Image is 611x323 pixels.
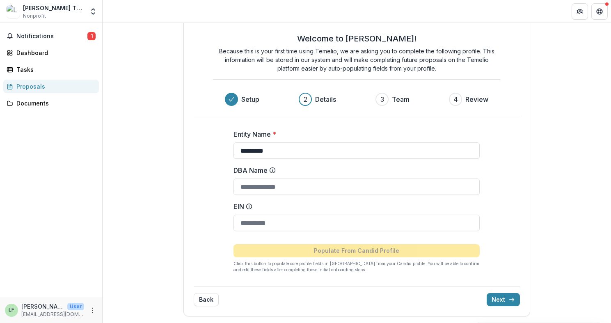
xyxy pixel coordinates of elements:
button: Partners [572,3,588,20]
div: Documents [16,99,92,108]
span: Notifications [16,33,87,40]
a: Documents [3,96,99,110]
div: Lucy Fey [9,307,14,313]
label: Entity Name [233,129,475,139]
span: 1 [87,32,96,40]
a: Dashboard [3,46,99,60]
button: Notifications1 [3,30,99,43]
div: Dashboard [16,48,92,57]
img: Lucy TEST [7,5,20,18]
button: Populate From Candid Profile [233,244,480,257]
span: Nonprofit [23,12,46,20]
h3: Details [315,94,336,104]
div: 2 [304,94,307,104]
button: Open entity switcher [87,3,99,20]
h3: Team [392,94,410,104]
div: 3 [380,94,384,104]
h3: Setup [241,94,259,104]
label: DBA Name [233,165,475,175]
p: Click this button to populate core profile fields in [GEOGRAPHIC_DATA] from your Candid profile. ... [233,261,480,273]
button: Back [194,293,219,306]
label: EIN [233,202,475,211]
button: More [87,305,97,315]
p: [PERSON_NAME] [21,302,64,311]
div: Tasks [16,65,92,74]
div: Progress [225,93,488,106]
h2: Welcome to [PERSON_NAME]! [297,34,416,44]
button: Next [487,293,520,306]
div: 4 [453,94,458,104]
p: Because this is your first time using Temelio, we are asking you to complete the following profil... [213,47,500,73]
div: [PERSON_NAME] TEST [23,4,84,12]
p: User [67,303,84,310]
button: Get Help [591,3,608,20]
p: [EMAIL_ADDRESS][DOMAIN_NAME] [21,311,84,318]
div: Proposals [16,82,92,91]
a: Proposals [3,80,99,93]
a: Tasks [3,63,99,76]
h3: Review [465,94,488,104]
